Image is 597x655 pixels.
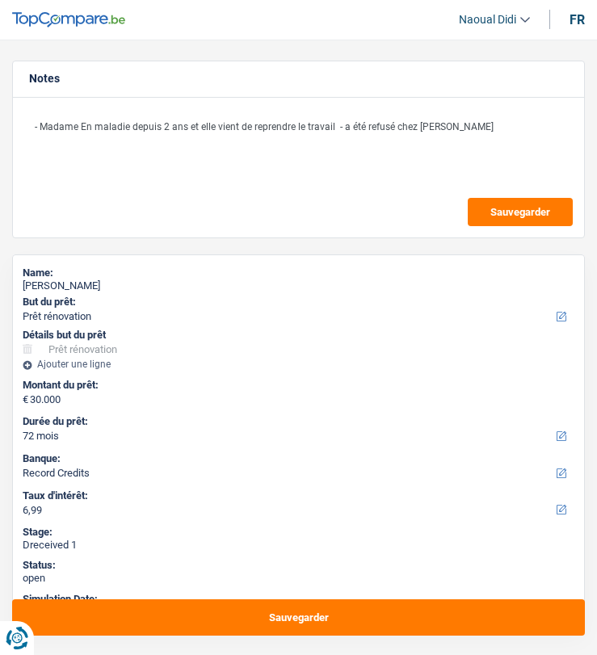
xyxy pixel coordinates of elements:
[570,12,585,27] div: fr
[23,526,574,539] div: Stage:
[468,198,573,226] button: Sauvegarder
[23,559,574,572] div: Status:
[490,207,550,217] span: Sauvegarder
[23,329,574,342] div: Détails but du prêt
[23,489,571,502] label: Taux d'intérêt:
[23,267,574,279] div: Name:
[23,452,571,465] label: Banque:
[23,572,574,585] div: open
[23,539,574,552] div: Dreceived 1
[12,12,125,28] img: TopCompare Logo
[29,72,568,86] h5: Notes
[23,379,571,392] label: Montant du prêt:
[23,296,571,309] label: But du prêt:
[459,13,516,27] span: Naoual Didi
[23,359,574,370] div: Ajouter une ligne
[23,415,571,428] label: Durée du prêt:
[23,593,574,606] div: Simulation Date:
[23,393,28,406] span: €
[12,599,585,636] button: Sauvegarder
[23,279,574,292] div: [PERSON_NAME]
[446,6,530,33] a: Naoual Didi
